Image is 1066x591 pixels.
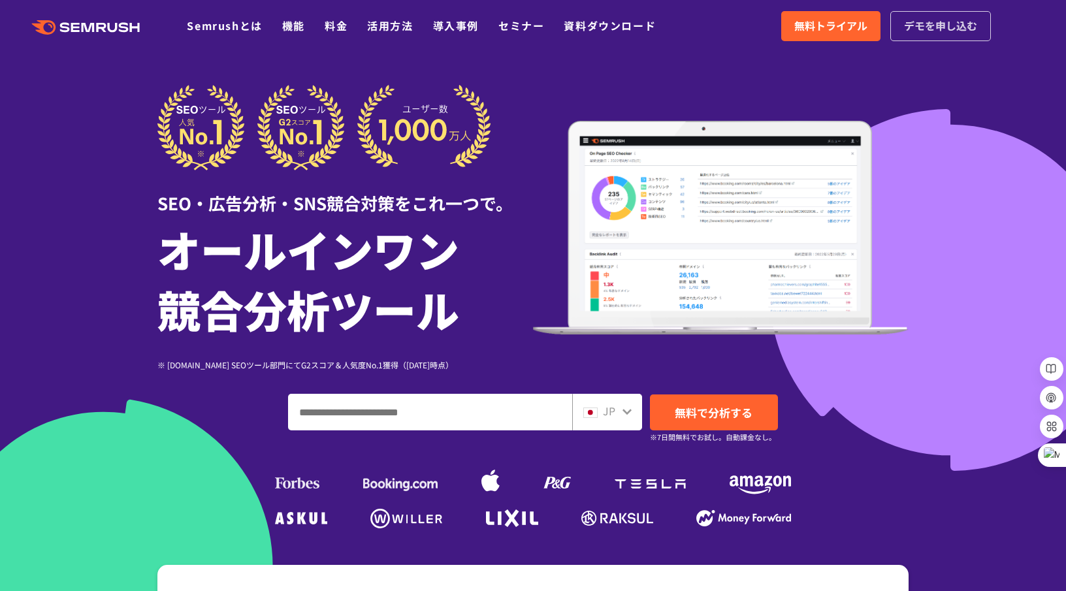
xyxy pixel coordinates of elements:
a: 導入事例 [433,18,479,33]
a: デモを申し込む [890,11,991,41]
div: SEO・広告分析・SNS競合対策をこれ一つで。 [157,170,533,216]
span: 無料トライアル [794,18,867,35]
div: ※ [DOMAIN_NAME] SEOツール部門にてG2スコア＆人気度No.1獲得（[DATE]時点） [157,359,533,371]
a: Semrushとは [187,18,262,33]
a: 無料トライアル [781,11,880,41]
a: セミナー [498,18,544,33]
span: 無料で分析する [675,404,752,421]
span: JP [603,403,615,419]
input: ドメイン、キーワードまたはURLを入力してください [289,394,572,430]
span: デモを申し込む [904,18,977,35]
a: 資料ダウンロード [564,18,656,33]
h1: オールインワン 競合分析ツール [157,219,533,339]
small: ※7日間無料でお試し。自動課金なし。 [650,431,776,443]
a: 活用方法 [367,18,413,33]
a: 無料で分析する [650,394,778,430]
a: 機能 [282,18,305,33]
a: 料金 [325,18,347,33]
